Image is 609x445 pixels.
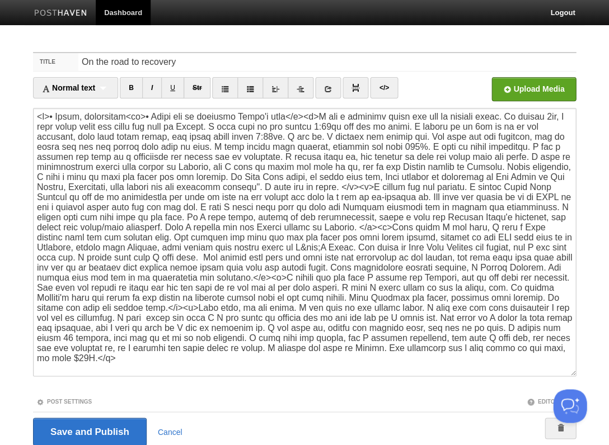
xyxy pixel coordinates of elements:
[33,53,78,71] label: Title
[352,84,359,92] img: pagebreak-icon.png
[370,77,397,98] a: Edit HTML
[120,77,143,98] a: CTRL+B
[263,77,288,98] a: Outdent
[36,398,92,404] a: Post Settings
[237,77,263,98] a: Ordered list
[42,83,95,92] span: Normal text
[527,398,573,404] a: Editor Tips
[553,389,587,423] iframe: Help Scout Beacon - Open
[193,84,202,92] del: Str
[34,10,87,18] img: Posthaven-bar
[212,77,238,98] a: Unordered list
[158,427,182,436] a: Cancel
[343,77,368,98] a: Insert Read More
[161,77,184,98] a: CTRL+U
[33,108,576,376] textarea: To enrich screen reader interactions, please activate Accessibility in Grammarly extension settings
[315,77,341,98] a: Insert link
[142,77,162,98] a: CTRL+I
[288,77,313,98] a: Indent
